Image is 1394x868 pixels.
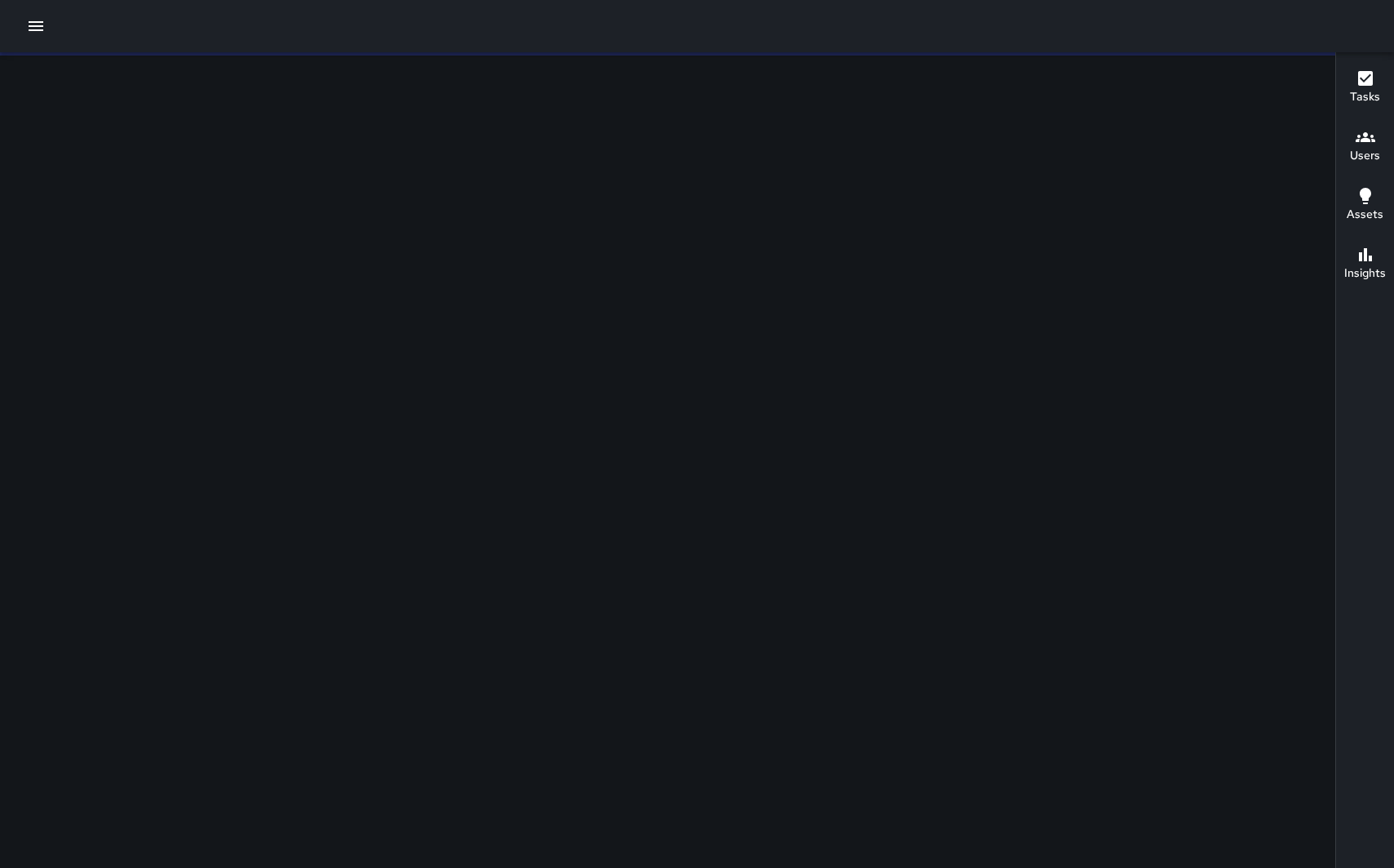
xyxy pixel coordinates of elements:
button: Tasks [1336,59,1394,118]
h6: Users [1350,147,1380,165]
button: Users [1336,118,1394,176]
h6: Insights [1344,265,1386,283]
button: Assets [1336,176,1394,235]
button: Insights [1336,235,1394,294]
h6: Assets [1347,206,1383,224]
h6: Tasks [1350,88,1380,106]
